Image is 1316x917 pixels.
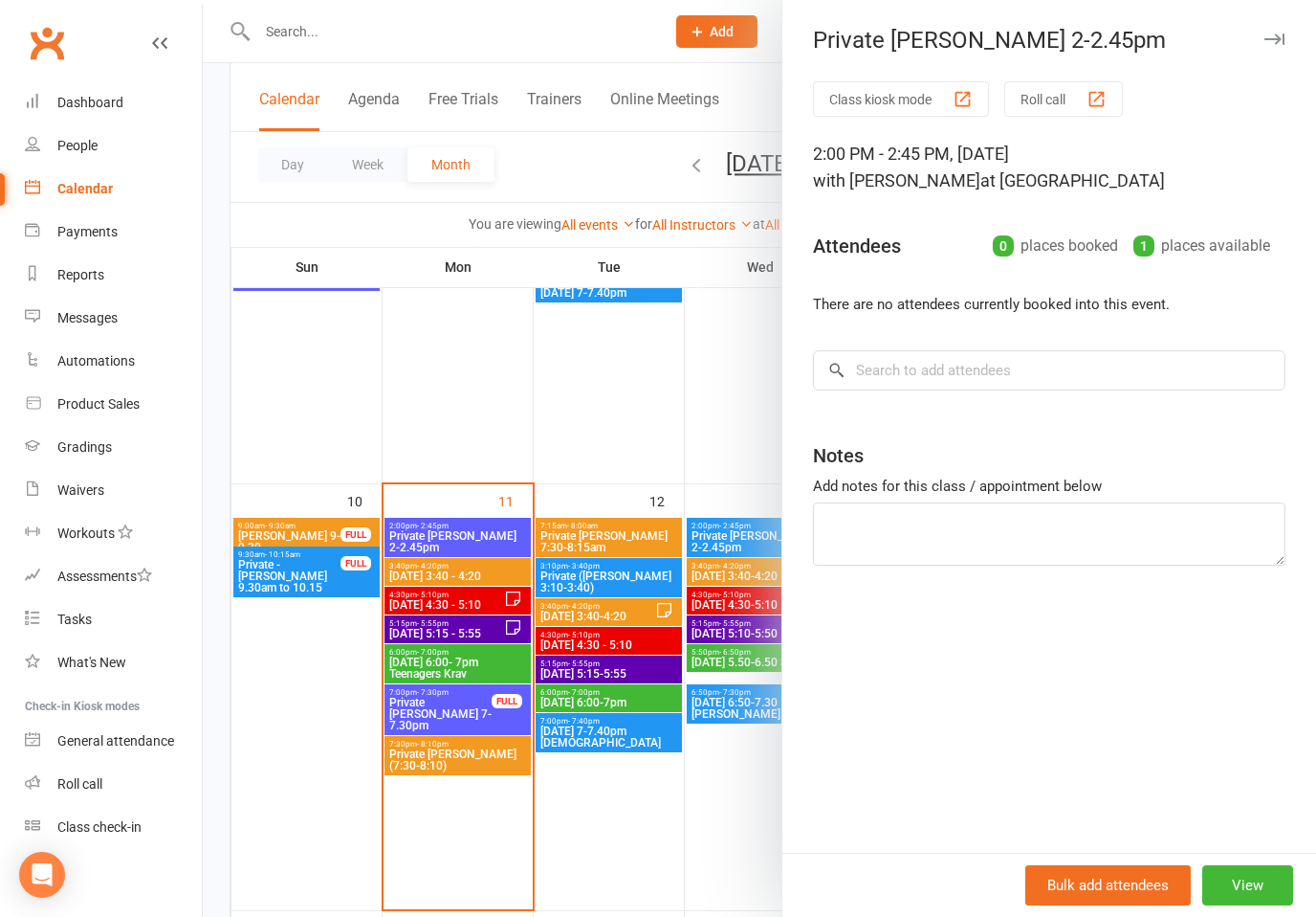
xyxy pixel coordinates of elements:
[993,235,1014,257] div: 0
[1025,865,1191,906] button: Bulk add attendees
[1133,233,1270,259] div: places available
[25,81,202,124] a: Dashboard
[57,655,126,670] div: What's New
[25,598,202,641] a: Tasks
[25,806,202,849] a: Class kiosk mode
[57,353,135,369] div: Automations
[813,170,980,190] span: with [PERSON_NAME]
[25,211,202,254] a: Payments
[57,733,174,749] div: General attendance
[57,569,152,584] div: Assessments
[1202,865,1293,906] button: View
[57,267,104,282] div: Reports
[57,776,102,792] div: Roll call
[813,141,1285,194] div: 2:00 PM - 2:45 PM, [DATE]
[813,81,989,117] button: Class kiosk mode
[57,526,115,541] div: Workouts
[23,19,71,67] a: Clubworx
[25,340,202,383] a: Automations
[57,310,118,325] div: Messages
[1004,81,1123,117] button: Roll call
[25,555,202,598] a: Assessments
[993,233,1118,259] div: places booked
[57,95,123,110] div: Dashboard
[57,396,140,412] div: Product Sales
[782,27,1316,54] div: Private [PERSON_NAME] 2-2.45pm
[813,350,1285,391] input: Search to add attendees
[813,475,1285,498] div: Add notes for this class / appointment below
[25,641,202,684] a: What's New
[57,138,98,153] div: People
[25,469,202,512] a: Waivers
[25,426,202,469] a: Gradings
[25,297,202,340] a: Messages
[25,254,202,297] a: Reports
[57,612,92,627] div: Tasks
[25,512,202,555] a: Workouts
[813,233,901,259] div: Attendees
[25,168,202,211] a: Calendar
[813,442,864,469] div: Notes
[980,170,1165,190] span: at [GEOGRAPHIC_DATA]
[19,852,65,898] div: Open Intercom Messenger
[25,763,202,806] a: Roll call
[57,819,142,835] div: Class check-in
[57,181,113,196] div: Calendar
[25,720,202,763] a: General attendance kiosk mode
[57,439,112,455] div: Gradings
[813,293,1285,316] li: There are no attendees currently booked into this event.
[1133,235,1154,257] div: 1
[25,383,202,426] a: Product Sales
[25,124,202,168] a: People
[57,224,118,239] div: Payments
[57,482,104,498] div: Waivers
